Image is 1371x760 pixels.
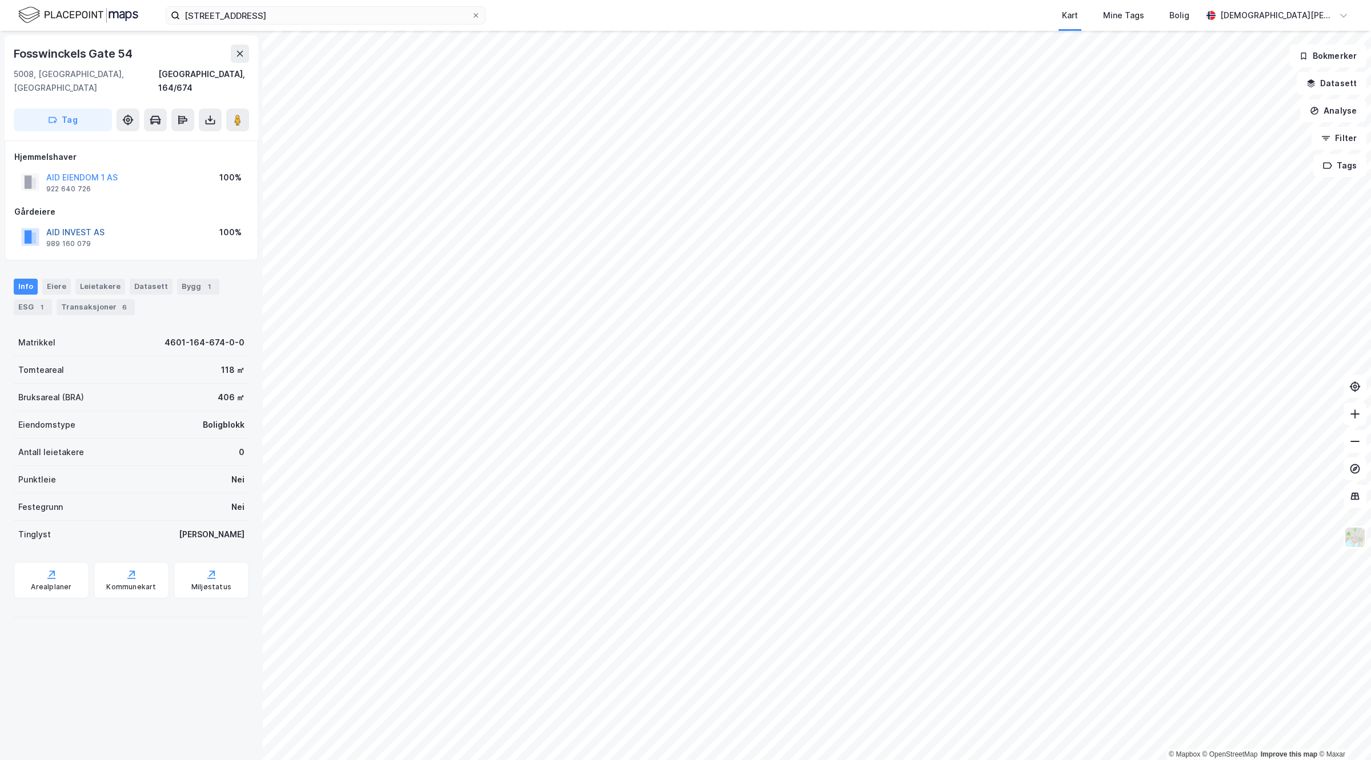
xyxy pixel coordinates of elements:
[1202,750,1258,758] a: OpenStreetMap
[46,239,91,248] div: 989 160 079
[1261,750,1317,758] a: Improve this map
[14,45,135,63] div: Fosswinckels Gate 54
[231,473,244,486] div: Nei
[218,391,244,404] div: 406 ㎡
[1344,526,1366,548] img: Z
[18,473,56,486] div: Punktleie
[75,279,125,295] div: Leietakere
[1314,705,1371,760] iframe: Chat Widget
[18,445,84,459] div: Antall leietakere
[1062,9,1078,22] div: Kart
[1313,154,1366,177] button: Tags
[231,500,244,514] div: Nei
[14,150,248,164] div: Hjemmelshaver
[18,418,75,432] div: Eiendomstype
[179,528,244,541] div: [PERSON_NAME]
[18,391,84,404] div: Bruksareal (BRA)
[158,67,249,95] div: [GEOGRAPHIC_DATA], 164/674
[18,500,63,514] div: Festegrunn
[165,336,244,349] div: 4601-164-674-0-0
[18,5,138,25] img: logo.f888ab2527a4732fd821a326f86c7f29.svg
[119,301,130,313] div: 6
[14,108,112,131] button: Tag
[18,528,51,541] div: Tinglyst
[1169,9,1189,22] div: Bolig
[36,301,47,313] div: 1
[18,336,55,349] div: Matrikkel
[1297,72,1366,95] button: Datasett
[177,279,219,295] div: Bygg
[14,299,52,315] div: ESG
[1220,9,1334,22] div: [DEMOGRAPHIC_DATA][PERSON_NAME]
[14,279,38,295] div: Info
[203,418,244,432] div: Boligblokk
[31,582,71,592] div: Arealplaner
[191,582,231,592] div: Miljøstatus
[14,67,158,95] div: 5008, [GEOGRAPHIC_DATA], [GEOGRAPHIC_DATA]
[14,205,248,219] div: Gårdeiere
[221,363,244,377] div: 118 ㎡
[1289,45,1366,67] button: Bokmerker
[130,279,173,295] div: Datasett
[219,226,242,239] div: 100%
[46,184,91,194] div: 922 640 726
[1300,99,1366,122] button: Analyse
[203,281,215,292] div: 1
[1312,127,1366,150] button: Filter
[1169,750,1200,758] a: Mapbox
[18,363,64,377] div: Tomteareal
[219,171,242,184] div: 100%
[239,445,244,459] div: 0
[57,299,135,315] div: Transaksjoner
[42,279,71,295] div: Eiere
[180,7,471,24] input: Søk på adresse, matrikkel, gårdeiere, leietakere eller personer
[1103,9,1144,22] div: Mine Tags
[106,582,156,592] div: Kommunekart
